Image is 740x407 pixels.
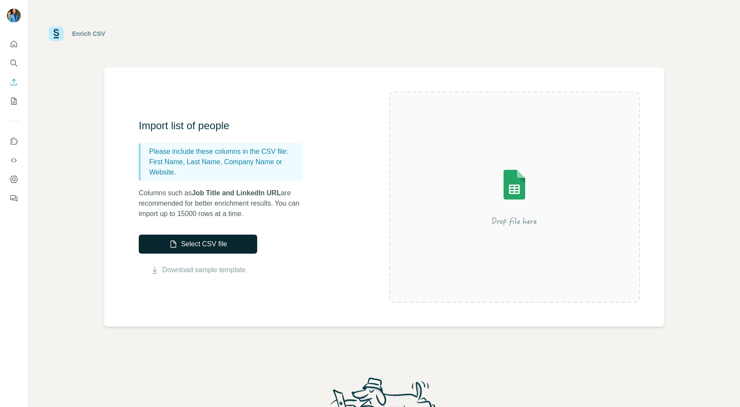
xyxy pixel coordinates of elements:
[139,188,312,219] p: Columns such as are recommended for better enrichment results. You can import up to 15000 rows at...
[7,172,21,187] button: Dashboard
[149,157,300,178] p: First Name, Last Name, Company Name or Website.
[437,145,592,249] img: Surfe Illustration - Drop file here or select below
[7,74,21,90] button: Enrich CSV
[7,36,21,52] button: Quick start
[139,119,312,133] h3: Import list of people
[49,26,64,41] img: Surfe Logo
[7,55,21,71] button: Search
[139,235,257,254] button: Select CSV file
[7,153,21,168] button: Use Surfe API
[7,134,21,149] button: Use Surfe on LinkedIn
[149,146,300,157] p: Please include these columns in the CSV file:
[7,93,21,109] button: My lists
[163,265,246,275] a: Download sample template
[192,189,281,197] span: Job Title and LinkedIn URL
[7,9,21,22] img: Avatar
[7,191,21,206] button: Feedback
[139,265,257,275] button: Download sample template
[72,29,105,38] div: Enrich CSV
